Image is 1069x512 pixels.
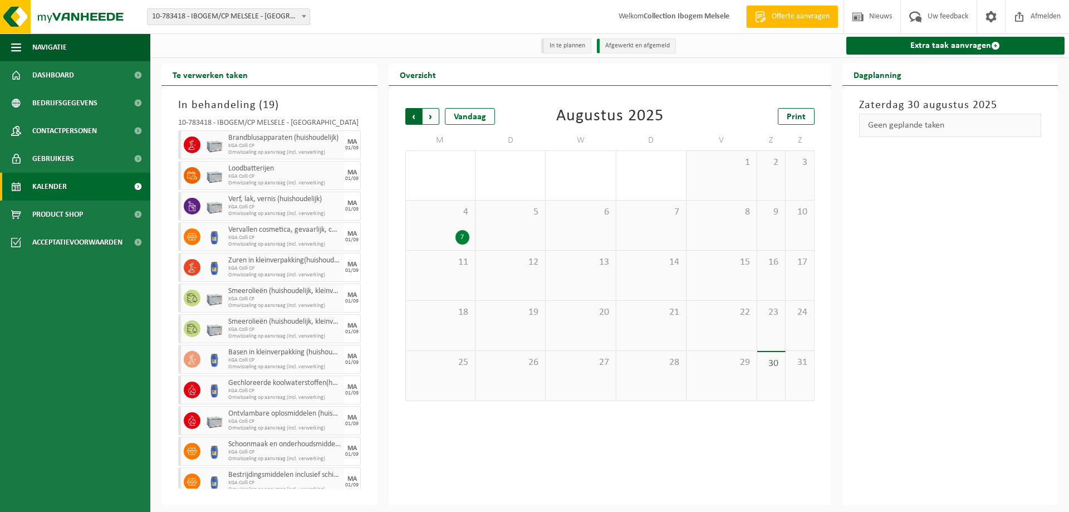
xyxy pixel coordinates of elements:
div: MA [347,200,357,207]
h3: In behandeling ( ) [178,97,361,114]
td: Z [786,130,814,150]
span: KGA Colli CP [228,449,341,456]
span: 8 [692,206,751,218]
span: Smeerolieën (huishoudelijk, kleinverpakking) [228,318,341,326]
img: PB-OT-0120-HPE-00-02 [206,382,223,398]
span: 11 [411,256,469,269]
span: KGA Colli CP [228,143,341,149]
span: 3 [791,157,808,169]
div: 7 [455,230,469,245]
span: 10-783418 - IBOGEM/CP MELSELE - MELSELE [147,8,310,25]
span: 24 [791,306,808,319]
span: Vervallen cosmetica, gevaarlijk, commerciele verpakking (huishoudelijk) [228,226,341,235]
span: 15 [692,256,751,269]
span: KGA Colli CP [228,326,341,333]
span: 29 [692,357,751,369]
span: KGA Colli CP [228,388,341,394]
img: PB-OT-0120-HPE-00-02 [206,443,223,460]
div: MA [347,169,357,176]
img: PB-OT-0120-HPE-00-02 [206,228,223,245]
div: MA [347,353,357,360]
span: 9 [763,206,779,218]
span: Omwisseling op aanvraag (incl. verwerking) [228,211,341,217]
span: Acceptatievoorwaarden [32,228,122,256]
h2: Te verwerken taken [161,64,259,85]
span: KGA Colli CP [228,265,341,272]
span: 27 [551,357,610,369]
img: PB-LB-0680-HPE-GY-11 [206,136,223,153]
span: Omwisseling op aanvraag (incl. verwerking) [228,303,341,309]
span: 31 [791,357,808,369]
span: Offerte aanvragen [769,11,832,22]
span: Loodbatterijen [228,164,341,173]
div: MA [347,231,357,237]
div: 01/09 [345,268,359,274]
a: Print [778,108,815,125]
span: Omwisseling op aanvraag (incl. verwerking) [228,149,341,156]
span: Product Shop [32,201,83,228]
span: KGA Colli CP [228,357,341,364]
td: D [475,130,546,150]
span: 25 [411,357,469,369]
td: W [546,130,616,150]
img: PB-LB-0680-HPE-GY-11 [206,320,223,337]
div: Augustus 2025 [556,108,664,125]
div: Vandaag [445,108,495,125]
img: PB-LB-0680-HPE-GY-11 [206,167,223,184]
span: 10-783418 - IBOGEM/CP MELSELE - MELSELE [148,9,310,25]
span: Zuren in kleinverpakking(huishoudelijk) [228,256,341,265]
span: 7 [622,206,680,218]
span: Omwisseling op aanvraag (incl. verwerking) [228,272,341,279]
span: Ontvlambare oplosmiddelen (huishoudelijk) [228,409,341,418]
li: In te plannen [541,38,591,53]
div: 01/09 [345,207,359,212]
span: KGA Colli CP [228,173,341,180]
span: Basen in kleinverpakking (huishoudelijk) [228,348,341,357]
span: KGA Colli CP [228,480,341,486]
span: KGA Colli CP [228,418,341,425]
span: Contactpersonen [32,117,97,145]
span: Vorige [405,108,422,125]
div: MA [347,323,357,329]
div: 01/09 [345,360,359,365]
div: 01/09 [345,145,359,151]
div: 01/09 [345,176,359,182]
div: MA [347,384,357,391]
span: Dashboard [32,61,74,89]
span: Brandblusapparaten (huishoudelijk) [228,134,341,143]
span: Gechloreerde koolwaterstoffen(huishoudelijk) [228,379,341,388]
h3: Zaterdag 30 augustus 2025 [859,97,1042,114]
img: PB-LB-0680-HPE-GY-11 [206,412,223,429]
div: 01/09 [345,329,359,335]
span: KGA Colli CP [228,235,341,241]
span: Bestrijdingsmiddelen inclusief schimmelwerende beschermingsmiddelen (huishoudelijk) [228,471,341,480]
div: 01/09 [345,452,359,457]
span: 22 [692,306,751,319]
div: MA [347,415,357,421]
img: PB-OT-0120-HPE-00-02 [206,474,223,490]
span: 19 [263,100,275,111]
span: Omwisseling op aanvraag (incl. verwerking) [228,394,341,401]
td: M [405,130,475,150]
div: MA [347,445,357,452]
h2: Overzicht [389,64,447,85]
span: Omwisseling op aanvraag (incl. verwerking) [228,333,341,340]
a: Extra taak aanvragen [846,37,1065,55]
span: 20 [551,306,610,319]
div: 10-783418 - IBOGEM/CP MELSELE - [GEOGRAPHIC_DATA] [178,119,361,130]
a: Offerte aanvragen [746,6,838,28]
span: 19 [481,306,540,319]
span: Omwisseling op aanvraag (incl. verwerking) [228,364,341,370]
span: 4 [411,206,469,218]
span: 26 [481,357,540,369]
span: 6 [551,206,610,218]
span: Omwisseling op aanvraag (incl. verwerking) [228,180,341,187]
div: MA [347,476,357,482]
span: Volgende [423,108,439,125]
div: 01/09 [345,237,359,243]
div: 01/09 [345,299,359,304]
span: Navigatie [32,33,67,61]
div: MA [347,139,357,145]
span: 18 [411,306,469,319]
span: Omwisseling op aanvraag (incl. verwerking) [228,456,341,462]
